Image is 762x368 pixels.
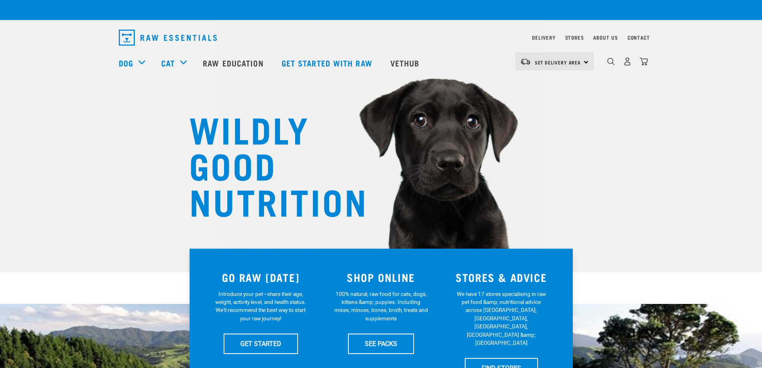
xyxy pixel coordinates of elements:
[334,290,428,323] p: 100% natural, raw food for cats, dogs, kittens &amp; puppies. Including mixes, minces, bones, bro...
[214,290,308,323] p: Introduce your pet—share their age, weight, activity level, and health status. We'll recommend th...
[382,47,430,79] a: Vethub
[446,271,557,284] h3: STORES & ADVICE
[640,57,648,66] img: home-icon@2x.png
[593,36,618,39] a: About Us
[274,47,382,79] a: Get started with Raw
[326,271,436,284] h3: SHOP ONLINE
[224,334,298,354] a: GET STARTED
[607,58,615,65] img: home-icon-1@2x.png
[195,47,273,79] a: Raw Education
[206,271,316,284] h3: GO RAW [DATE]
[119,30,217,46] img: Raw Essentials Logo
[628,36,650,39] a: Contact
[623,57,632,66] img: user.png
[348,334,414,354] a: SEE PACKS
[161,57,175,69] a: Cat
[189,110,349,218] h1: WILDLY GOOD NUTRITION
[112,26,650,49] nav: dropdown navigation
[532,36,555,39] a: Delivery
[520,58,531,65] img: van-moving.png
[119,57,133,69] a: Dog
[454,290,548,347] p: We have 17 stores specialising in raw pet food &amp; nutritional advice across [GEOGRAPHIC_DATA],...
[535,61,581,64] span: Set Delivery Area
[565,36,584,39] a: Stores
